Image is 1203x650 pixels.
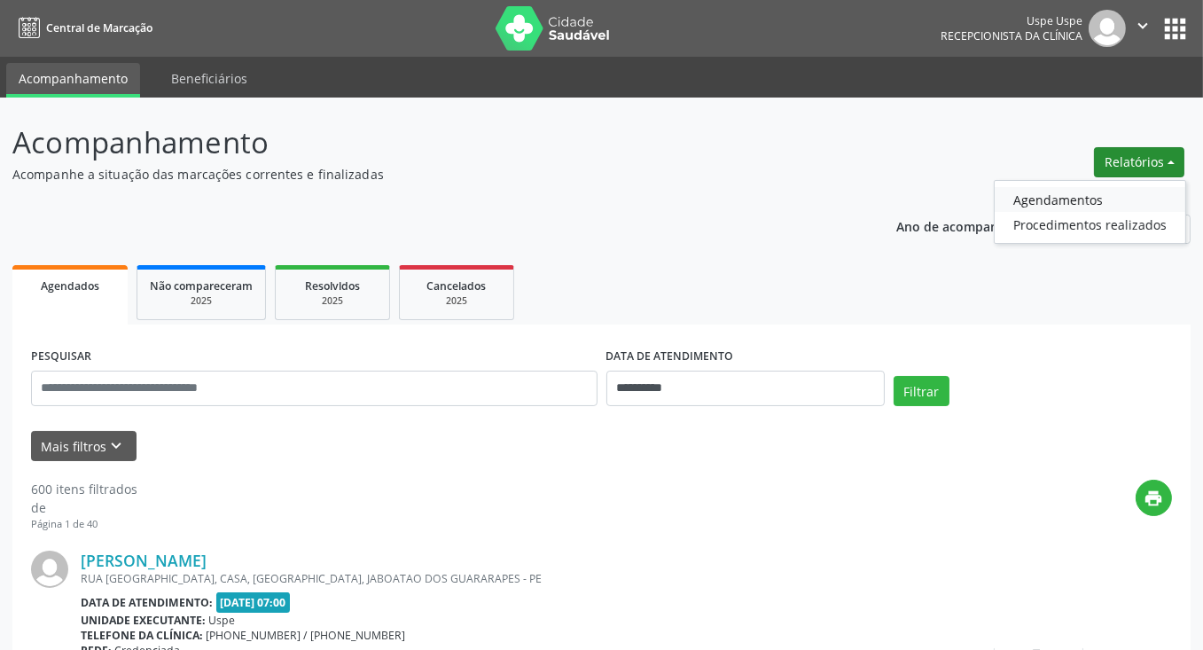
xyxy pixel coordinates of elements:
[288,294,377,308] div: 2025
[159,63,260,94] a: Beneficiários
[31,431,137,462] button: Mais filtroskeyboard_arrow_down
[1144,489,1164,508] i: print
[150,278,253,294] span: Não compareceram
[41,278,99,294] span: Agendados
[894,376,949,406] button: Filtrar
[995,212,1185,237] a: Procedimentos realizados
[12,121,837,165] p: Acompanhamento
[216,592,291,613] span: [DATE] 07:00
[207,628,406,643] span: [PHONE_NUMBER] / [PHONE_NUMBER]
[81,613,206,628] b: Unidade executante:
[31,551,68,588] img: img
[12,165,837,184] p: Acompanhe a situação das marcações correntes e finalizadas
[1126,10,1160,47] button: 
[427,278,487,294] span: Cancelados
[81,551,207,570] a: [PERSON_NAME]
[209,613,236,628] span: Uspe
[31,480,137,498] div: 600 itens filtrados
[412,294,501,308] div: 2025
[941,28,1082,43] span: Recepcionista da clínica
[31,517,137,532] div: Página 1 de 40
[12,13,152,43] a: Central de Marcação
[81,628,203,643] b: Telefone da clínica:
[31,498,137,517] div: de
[31,343,91,371] label: PESQUISAR
[107,436,127,456] i: keyboard_arrow_down
[1094,147,1184,177] button: Relatórios
[305,278,360,294] span: Resolvidos
[896,215,1053,237] p: Ano de acompanhamento
[81,595,213,610] b: Data de atendimento:
[1160,13,1191,44] button: apps
[941,13,1082,28] div: Uspe Uspe
[606,343,734,371] label: DATA DE ATENDIMENTO
[81,571,906,586] div: RUA [GEOGRAPHIC_DATA], CASA, [GEOGRAPHIC_DATA], JABOATAO DOS GUARARAPES - PE
[995,187,1185,212] a: Agendamentos
[6,63,140,98] a: Acompanhamento
[1133,16,1152,35] i: 
[46,20,152,35] span: Central de Marcação
[1089,10,1126,47] img: img
[150,294,253,308] div: 2025
[994,180,1186,244] ul: Relatórios
[1136,480,1172,516] button: print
